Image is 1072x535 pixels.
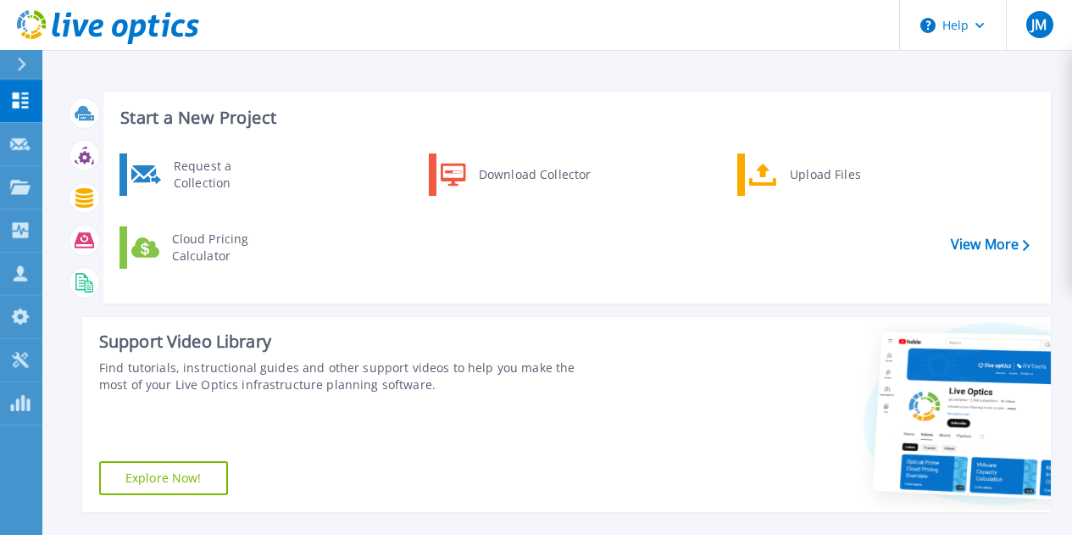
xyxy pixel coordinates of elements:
div: Upload Files [781,158,907,192]
div: Cloud Pricing Calculator [164,231,289,265]
div: Download Collector [470,158,598,192]
a: Explore Now! [99,461,228,495]
div: Request a Collection [165,158,289,192]
a: Upload Files [737,153,911,196]
a: Download Collector [429,153,603,196]
a: View More [951,237,1030,253]
div: Find tutorials, instructional guides and other support videos to help you make the most of your L... [99,359,603,393]
div: Support Video Library [99,331,603,353]
a: Request a Collection [119,153,293,196]
span: JM [1031,18,1047,31]
h3: Start a New Project [120,109,1029,127]
a: Cloud Pricing Calculator [119,226,293,269]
